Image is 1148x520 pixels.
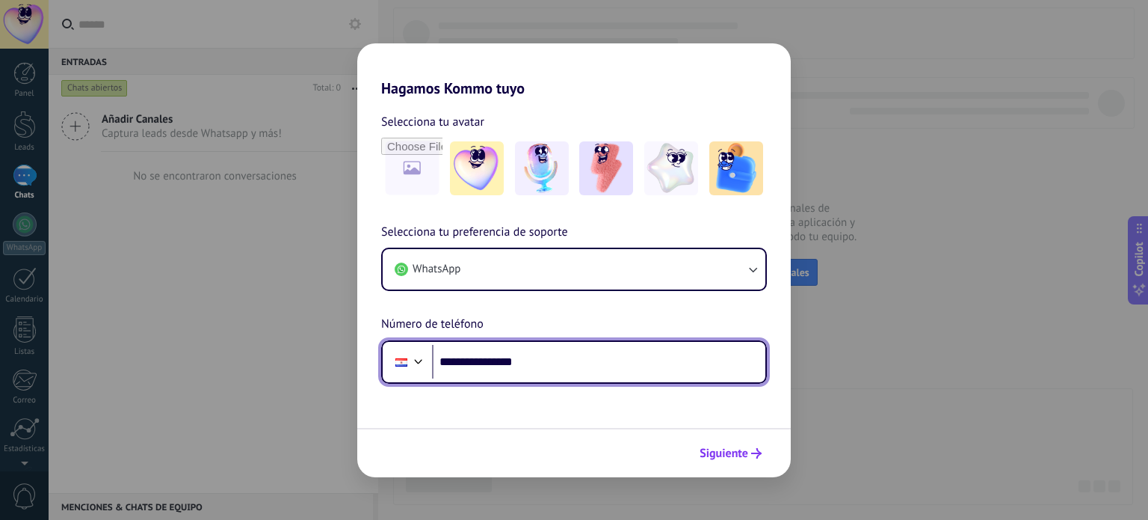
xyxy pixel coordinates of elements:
[700,448,748,459] span: Siguiente
[381,223,568,242] span: Selecciona tu preferencia de soporte
[515,141,569,195] img: -2.jpeg
[709,141,763,195] img: -5.jpeg
[381,315,484,334] span: Número de teléfono
[693,441,768,466] button: Siguiente
[387,346,416,378] div: Paraguay: + 595
[644,141,698,195] img: -4.jpeg
[381,112,484,132] span: Selecciona tu avatar
[413,262,460,277] span: WhatsApp
[357,43,791,97] h2: Hagamos Kommo tuyo
[579,141,633,195] img: -3.jpeg
[383,249,765,290] button: WhatsApp
[450,141,504,195] img: -1.jpeg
